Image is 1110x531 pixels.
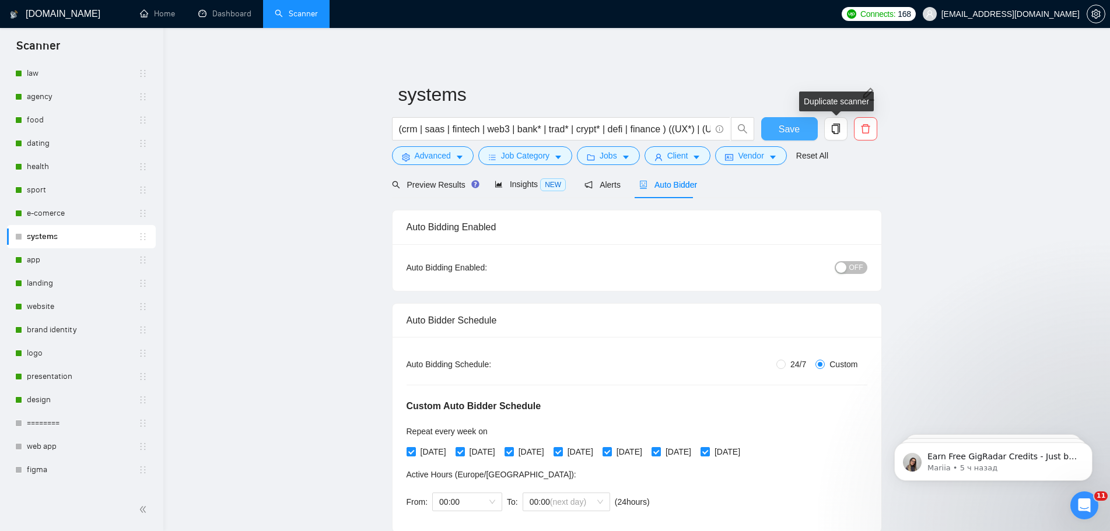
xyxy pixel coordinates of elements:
[407,427,488,436] span: Repeat every week on
[392,146,474,165] button: settingAdvancedcaret-down
[27,62,138,85] a: law
[27,248,138,272] a: app
[138,162,148,171] span: holder
[692,153,701,161] span: caret-down
[7,388,156,412] li: design
[138,92,148,101] span: holder
[855,124,877,134] span: delete
[7,225,156,248] li: systems
[27,388,138,412] a: design
[7,62,156,85] li: law
[402,153,410,161] span: setting
[139,504,150,515] span: double-left
[584,181,593,189] span: notification
[7,435,156,458] li: web app
[27,108,138,132] a: food
[799,92,874,111] div: Duplicate scanner
[877,418,1110,500] iframe: Intercom notifications сообщение
[27,132,138,155] a: dating
[738,149,764,162] span: Vendor
[796,149,828,162] a: Reset All
[769,153,777,161] span: caret-down
[416,445,451,458] span: [DATE]
[138,419,148,428] span: holder
[495,180,503,188] span: area-chart
[27,85,138,108] a: agency
[731,124,754,134] span: search
[7,155,156,178] li: health
[710,445,745,458] span: [DATE]
[138,209,148,218] span: holder
[661,445,696,458] span: [DATE]
[639,181,647,189] span: robot
[1087,9,1105,19] a: setting
[10,5,18,24] img: logo
[761,117,818,140] button: Save
[138,232,148,241] span: holder
[392,180,476,189] span: Preview Results
[7,295,156,318] li: website
[488,153,496,161] span: bars
[7,132,156,155] li: dating
[600,149,617,162] span: Jobs
[7,272,156,295] li: landing
[138,395,148,405] span: holder
[399,122,710,136] input: Search Freelance Jobs...
[847,9,856,19] img: upwork-logo.png
[138,185,148,195] span: holder
[275,9,318,19] a: searchScanner
[439,493,495,511] span: 00:00
[501,149,549,162] span: Job Category
[138,372,148,381] span: holder
[926,10,934,18] span: user
[554,153,562,161] span: caret-down
[27,295,138,318] a: website
[495,180,566,189] span: Insights
[27,412,138,435] a: ========
[577,146,640,165] button: folderJobscaret-down
[407,497,428,507] span: From:
[639,180,697,189] span: Auto Bidder
[860,8,895,20] span: Connects:
[860,87,876,102] span: edit
[540,178,566,191] span: NEW
[138,69,148,78] span: holder
[407,399,541,413] h5: Custom Auto Bidder Schedule
[27,342,138,365] a: logo
[465,445,500,458] span: [DATE]
[27,481,138,505] a: designer
[138,349,148,358] span: holder
[407,358,560,371] div: Auto Bidding Schedule:
[138,325,148,335] span: holder
[7,108,156,132] li: food
[478,146,572,165] button: barsJob Categorycaret-down
[825,124,847,134] span: copy
[514,445,549,458] span: [DATE]
[779,122,800,136] span: Save
[854,117,877,140] button: delete
[7,342,156,365] li: logo
[456,153,464,161] span: caret-down
[138,139,148,148] span: holder
[584,180,621,189] span: Alerts
[7,178,156,202] li: sport
[530,493,603,511] span: 00:00
[415,149,451,162] span: Advanced
[716,125,723,133] span: info-circle
[407,470,576,479] span: Active Hours ( Europe/[GEOGRAPHIC_DATA] ):
[622,153,630,161] span: caret-down
[27,272,138,295] a: landing
[7,365,156,388] li: presentation
[563,445,598,458] span: [DATE]
[731,117,754,140] button: search
[27,225,138,248] a: systems
[407,210,867,244] div: Auto Bidding Enabled
[27,202,138,225] a: e-comerce
[138,465,148,474] span: holder
[725,153,733,161] span: idcard
[7,318,156,342] li: brand identity
[667,149,688,162] span: Client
